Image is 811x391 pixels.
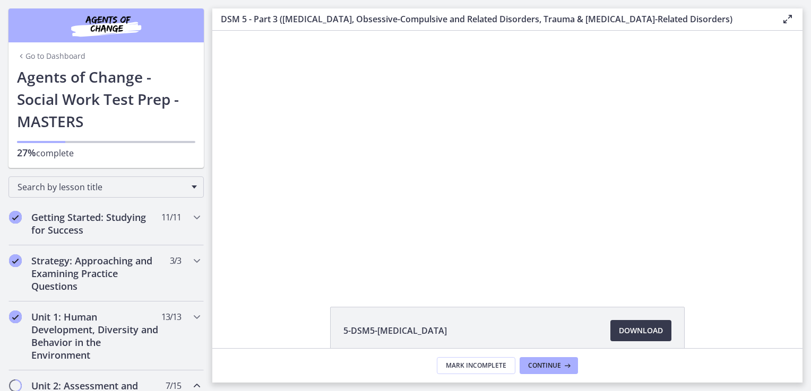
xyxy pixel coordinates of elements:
[31,211,161,236] h2: Getting Started: Studying for Success
[170,254,181,267] span: 3 / 3
[17,51,85,61] a: Go to Dashboard
[161,310,181,323] span: 13 / 13
[17,146,195,159] p: complete
[9,211,22,224] i: Completed
[437,357,515,374] button: Mark Incomplete
[520,357,578,374] button: Continue
[343,324,447,337] span: 5-DSM5-[MEDICAL_DATA]
[619,324,663,337] span: Download
[17,146,36,159] span: 27%
[9,310,22,323] i: Completed
[42,13,170,38] img: Agents of Change
[446,361,506,370] span: Mark Incomplete
[8,176,204,198] div: Search by lesson title
[221,13,764,25] h3: DSM 5 - Part 3 ([MEDICAL_DATA], Obsessive-Compulsive and Related Disorders, Trauma & [MEDICAL_DAT...
[31,310,161,361] h2: Unit 1: Human Development, Diversity and Behavior in the Environment
[161,211,181,224] span: 11 / 11
[9,254,22,267] i: Completed
[528,361,561,370] span: Continue
[31,254,161,292] h2: Strategy: Approaching and Examining Practice Questions
[18,181,186,193] span: Search by lesson title
[17,66,195,132] h1: Agents of Change - Social Work Test Prep - MASTERS
[212,31,803,282] iframe: Video Lesson
[610,320,671,341] a: Download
